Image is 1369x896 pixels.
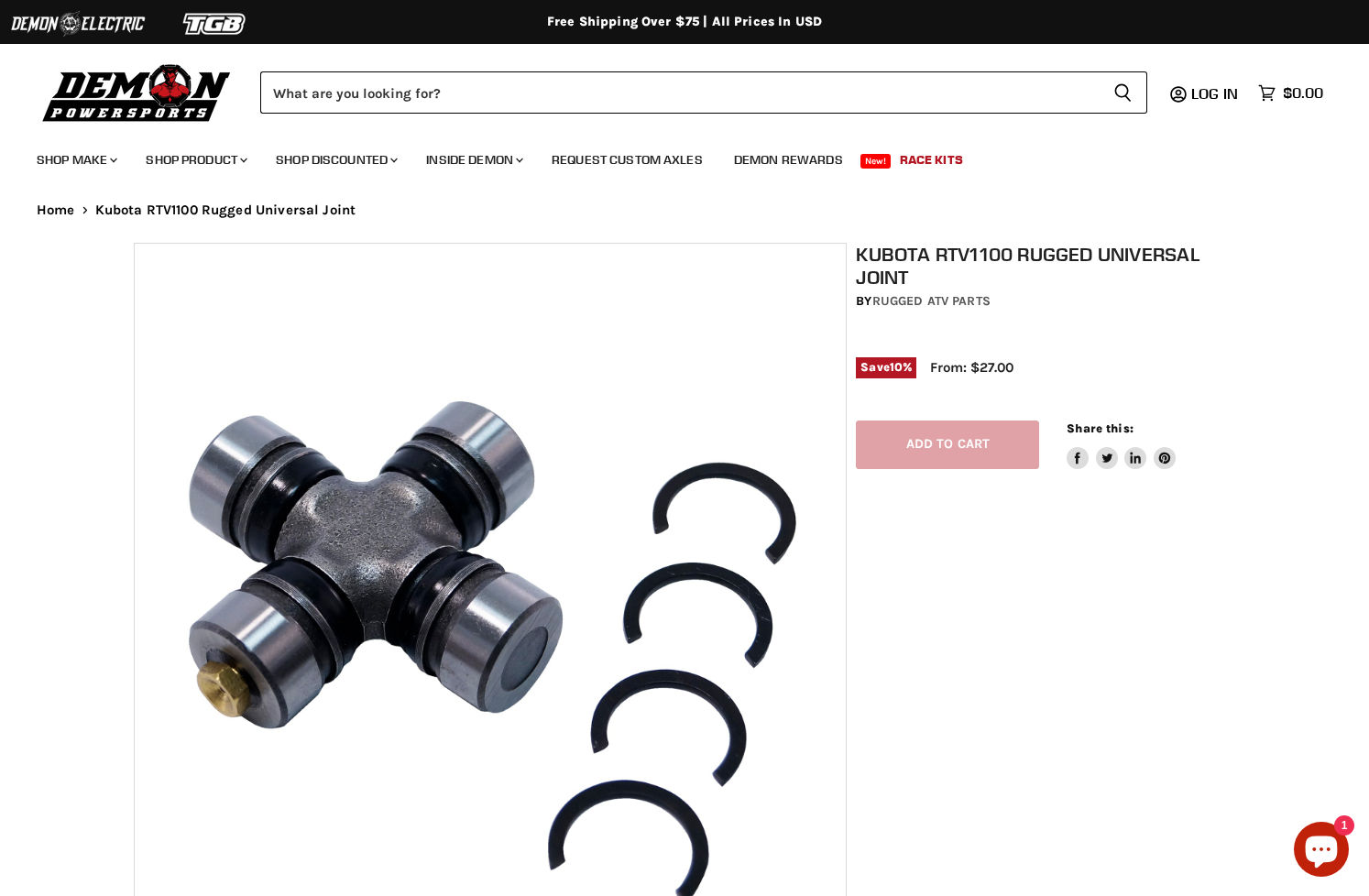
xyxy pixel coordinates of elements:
span: Save % [856,357,916,377]
a: Shop Discounted [262,141,409,179]
a: $0.00 [1249,80,1332,106]
ul: Main menu [23,134,1319,179]
aside: Share this: [1067,421,1176,469]
span: Kubota RTV1100 Rugged Universal Joint [95,202,356,218]
span: Share this: [1067,421,1133,435]
a: Rugged ATV Parts [872,293,991,309]
span: New! [860,154,892,169]
span: 10 [890,360,903,374]
input: Search [260,71,1099,114]
a: Inside Demon [412,141,534,179]
a: Race Kits [886,141,977,179]
h1: Kubota RTV1100 Rugged Universal Joint [856,243,1244,289]
span: $0.00 [1283,84,1323,102]
img: TGB Logo 2 [147,6,284,41]
a: Shop Make [23,141,128,179]
button: Search [1099,71,1147,114]
form: Product [260,71,1147,114]
a: Demon Rewards [720,141,857,179]
img: Demon Electric Logo 2 [9,6,147,41]
a: Request Custom Axles [538,141,717,179]
div: by [856,291,1244,311]
a: Home [37,202,75,218]
a: Log in [1183,85,1249,102]
a: Shop Product [132,141,258,179]
img: Demon Powersports [37,60,237,125]
inbox-online-store-chat: Shopify online store chat [1288,822,1354,881]
span: From: $27.00 [930,359,1013,376]
span: Log in [1191,84,1238,103]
